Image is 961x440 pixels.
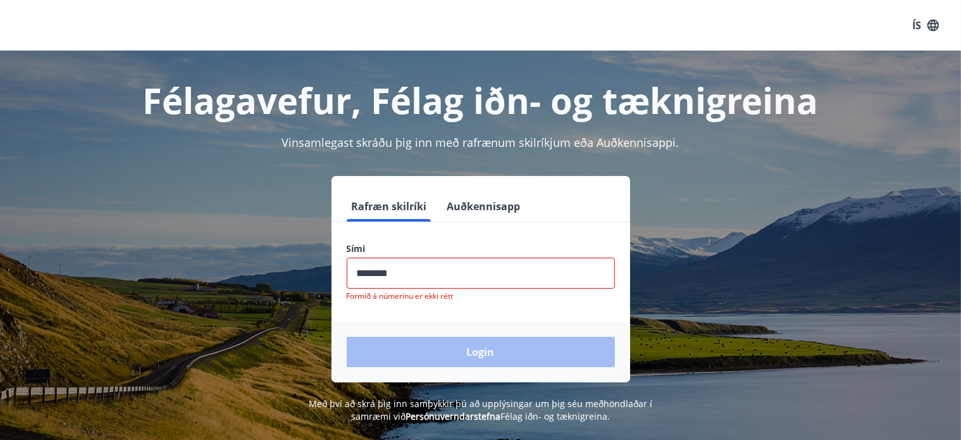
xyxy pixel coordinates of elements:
[347,191,432,222] button: Rafræn skilríki
[442,191,526,222] button: Auðkennisapp
[347,291,615,301] p: Formið á númerinu er ekki rétt
[905,14,946,37] button: ÍS
[40,76,921,124] h1: Félagavefur, Félag iðn- og tæknigreina
[309,398,652,422] span: Með því að skrá þig inn samþykkir þú að upplýsingar um þig séu meðhöndlaðar í samræmi við Félag i...
[347,242,615,255] label: Sími
[282,135,679,150] span: Vinsamlegast skráðu þig inn með rafrænum skilríkjum eða Auðkennisappi.
[406,410,500,422] a: Persónuverndarstefna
